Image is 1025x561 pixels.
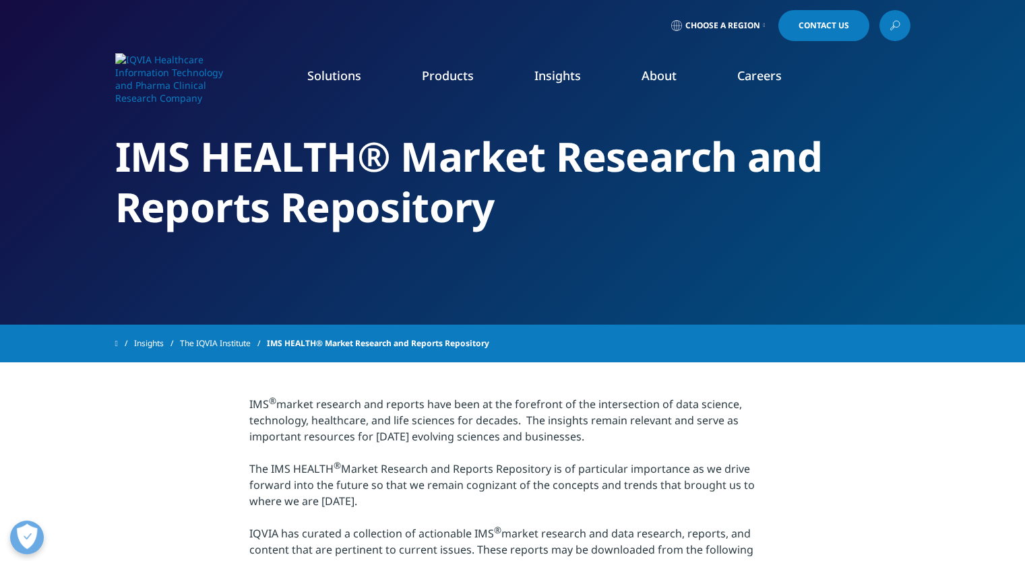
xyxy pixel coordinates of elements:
[134,331,180,356] a: Insights
[269,395,276,407] sup: ®
[10,521,44,554] button: Open Preferences
[737,67,782,84] a: Careers
[180,331,267,356] a: The IQVIA Institute
[334,459,341,471] sup: ®
[534,67,581,84] a: Insights
[494,524,501,536] sup: ®
[799,22,849,30] span: Contact Us
[685,20,760,31] span: Choose a Region
[642,67,677,84] a: About
[422,67,474,84] a: Products
[228,47,910,110] nav: Primary
[307,67,361,84] a: Solutions
[115,53,223,104] img: IQVIA Healthcare Information Technology and Pharma Clinical Research Company
[115,131,910,232] h2: IMS HEALTH® Market Research and Reports Repository
[267,331,489,356] span: IMS HEALTH® Market Research and Reports Repository
[778,10,869,41] a: Contact Us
